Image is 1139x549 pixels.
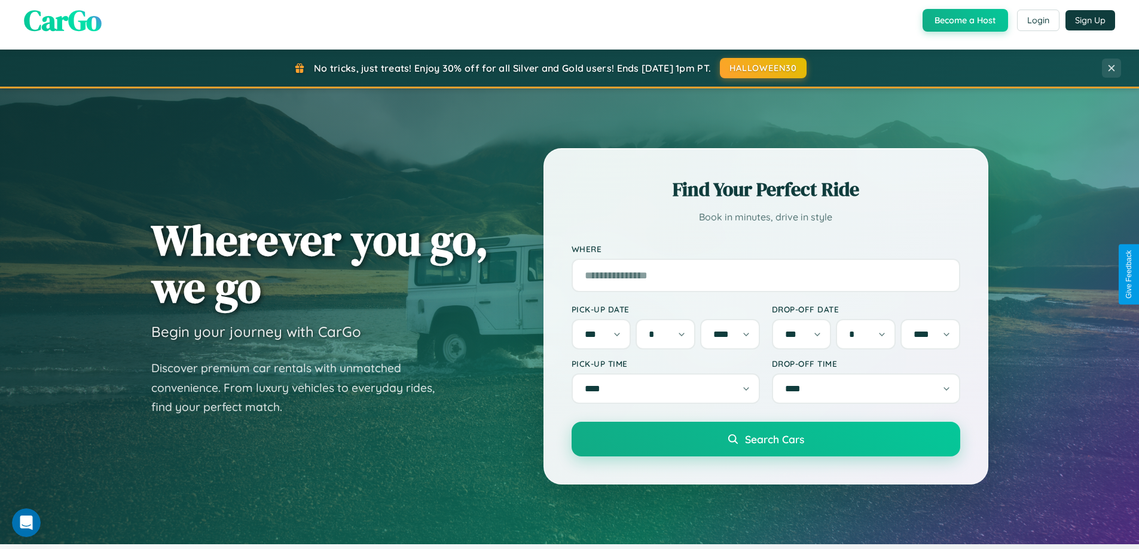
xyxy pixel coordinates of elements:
button: Search Cars [572,422,960,456]
label: Where [572,244,960,254]
p: Discover premium car rentals with unmatched convenience. From luxury vehicles to everyday rides, ... [151,358,450,417]
span: CarGo [24,1,102,40]
button: Become a Host [923,9,1008,32]
div: Give Feedback [1125,250,1133,299]
button: Sign Up [1065,10,1115,30]
label: Drop-off Time [772,358,960,369]
h2: Find Your Perfect Ride [572,176,960,203]
label: Drop-off Date [772,304,960,314]
h1: Wherever you go, we go [151,216,488,311]
label: Pick-up Time [572,358,760,369]
h3: Begin your journey with CarGo [151,323,361,341]
label: Pick-up Date [572,304,760,314]
span: No tricks, just treats! Enjoy 30% off for all Silver and Gold users! Ends [DATE] 1pm PT. [314,62,711,74]
span: Search Cars [745,433,804,446]
button: HALLOWEEN30 [720,58,807,78]
p: Book in minutes, drive in style [572,208,960,226]
iframe: Intercom live chat [12,508,41,537]
button: Login [1017,10,1059,31]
